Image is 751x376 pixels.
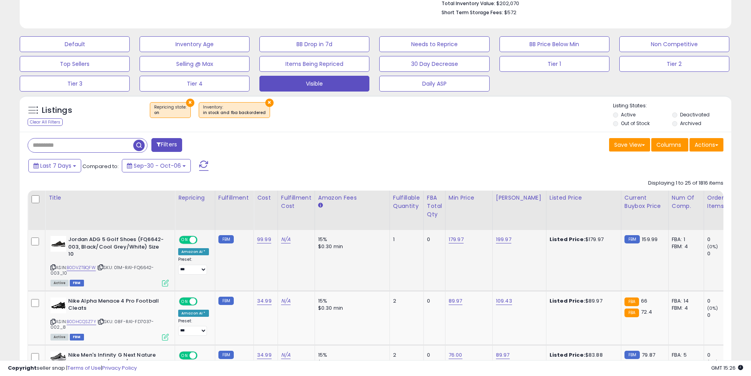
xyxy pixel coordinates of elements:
button: Items Being Repriced [259,56,369,72]
strong: Copyright [8,364,37,372]
div: $89.97 [550,297,615,305]
img: 31z1ALfSZ6L._SL40_.jpg [50,236,66,252]
small: FBM [624,351,640,359]
span: ON [180,237,190,243]
small: (0%) [707,243,718,250]
span: Compared to: [82,163,119,170]
span: All listings currently available for purchase on Amazon [50,334,69,340]
button: Actions [690,138,723,152]
small: FBM [218,297,234,305]
button: Top Sellers [20,56,130,72]
small: FBA [624,297,639,306]
div: 0 [707,236,739,243]
a: Privacy Policy [102,364,137,372]
small: FBM [624,235,640,243]
a: N/A [281,351,291,359]
span: FBM [70,280,84,286]
a: 179.97 [449,236,464,243]
button: Tier 3 [20,76,130,92]
b: Nike Men's Infinity G Next Nature Sneaker, Black/White/Smoke Grey, 11.5 [68,352,164,376]
div: $83.88 [550,352,615,359]
button: Tier 4 [140,76,250,92]
div: 0 [427,297,439,305]
div: Fulfillable Quantity [393,194,420,210]
div: 0 [707,250,739,257]
div: in stock and fba backordered [203,110,266,116]
div: Listed Price [550,194,618,202]
div: Current Buybox Price [624,194,665,210]
small: (0%) [707,305,718,311]
button: Columns [651,138,688,152]
div: FBA: 5 [672,352,698,359]
label: Deactivated [680,111,710,118]
a: 34.99 [257,297,272,305]
span: Columns [656,141,681,149]
div: $0.30 min [318,305,384,312]
span: 2025-10-14 15:26 GMT [711,364,743,372]
span: Last 7 Days [40,162,71,170]
button: Default [20,36,130,52]
img: 31iBVua3ORL._SL40_.jpg [50,297,66,313]
button: Visible [259,76,369,92]
span: 66 [641,297,647,305]
button: BB Price Below Min [499,36,609,52]
button: Tier 1 [499,56,609,72]
p: Listing States: [613,102,731,110]
div: $0.30 min [318,243,384,250]
span: | SKU: 01M-RA1-FQ6642-003_10 [50,264,154,276]
a: 109.43 [496,297,512,305]
span: OFF [196,298,209,305]
div: Ordered Items [707,194,736,210]
button: Needs to Reprice [379,36,489,52]
span: OFF [196,237,209,243]
div: Amazon AI * [178,248,209,255]
b: Listed Price: [550,351,585,359]
button: × [265,99,274,107]
b: Short Term Storage Fees: [442,9,503,16]
div: Amazon AI * [178,310,209,317]
a: 199.97 [496,236,511,243]
button: × [186,99,194,107]
div: on [154,110,186,116]
div: 2 [393,297,417,305]
button: Save View [609,138,650,152]
div: FBM: 4 [672,243,698,250]
span: 72.4 [641,308,652,316]
small: FBM [218,351,234,359]
button: Tier 2 [619,56,729,72]
div: 15% [318,236,384,243]
div: 15% [318,297,384,305]
div: 0 [427,236,439,243]
span: 159.99 [642,236,658,243]
button: Sep-30 - Oct-06 [122,159,191,172]
div: [PERSON_NAME] [496,194,543,202]
a: 89.97 [449,297,462,305]
div: Displaying 1 to 25 of 1816 items [648,180,723,187]
a: N/A [281,297,291,305]
div: ASIN: [50,236,169,286]
a: 34.99 [257,351,272,359]
div: 0 [707,297,739,305]
small: FBM [218,235,234,243]
div: 15% [318,352,384,359]
span: $572 [504,9,516,16]
div: $179.97 [550,236,615,243]
span: ON [180,298,190,305]
b: Jordan ADG 5 Golf Shoes (FQ6642-003, Black/Cool Grey/White) Size 10 [68,236,164,260]
b: Listed Price: [550,236,585,243]
div: 0 [427,352,439,359]
button: Daily ASP [379,76,489,92]
a: B0DVZTBQFW [67,264,96,271]
button: BB Drop in 7d [259,36,369,52]
img: 31juBVNCrDL._SL40_.jpg [50,352,66,361]
div: Fulfillment [218,194,250,202]
div: FBM: 4 [672,305,698,312]
small: Amazon Fees. [318,202,323,209]
button: Filters [151,138,182,152]
div: 0 [707,312,739,319]
span: 79.87 [642,351,655,359]
div: seller snap | | [8,365,137,372]
span: Sep-30 - Oct-06 [134,162,181,170]
div: 1 [393,236,417,243]
span: Repricing state : [154,104,186,116]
